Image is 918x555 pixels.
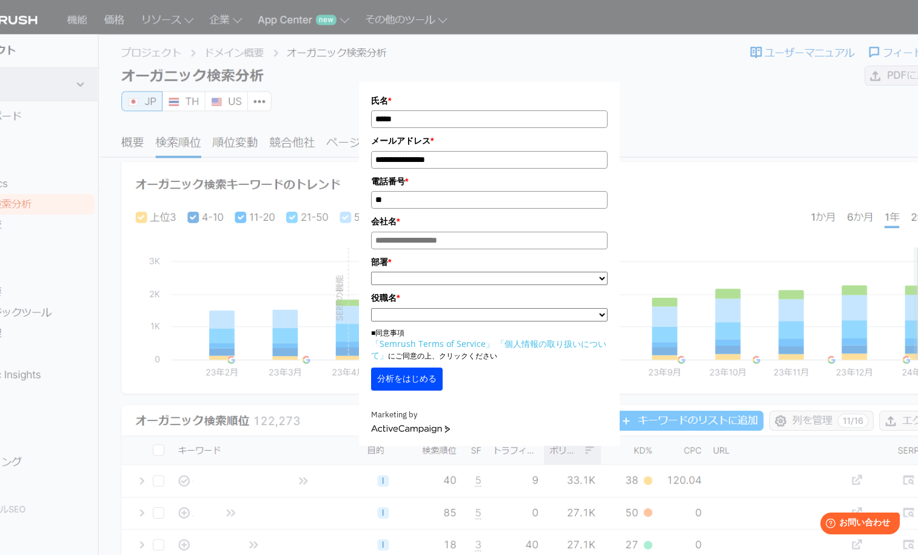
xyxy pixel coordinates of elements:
p: ■同意事項 にご同意の上、クリックください [371,328,608,362]
label: 役職名 [371,291,608,304]
a: 「Semrush Terms of Service」 [371,338,494,349]
label: 氏名 [371,94,608,107]
label: 電話番号 [371,175,608,188]
label: 部署 [371,255,608,269]
label: メールアドレス [371,134,608,147]
a: 「個人情報の取り扱いについて」 [371,338,606,361]
iframe: Help widget launcher [810,508,905,542]
label: 会社名 [371,215,608,228]
div: Marketing by [371,409,608,422]
button: 分析をはじめる [371,368,443,391]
